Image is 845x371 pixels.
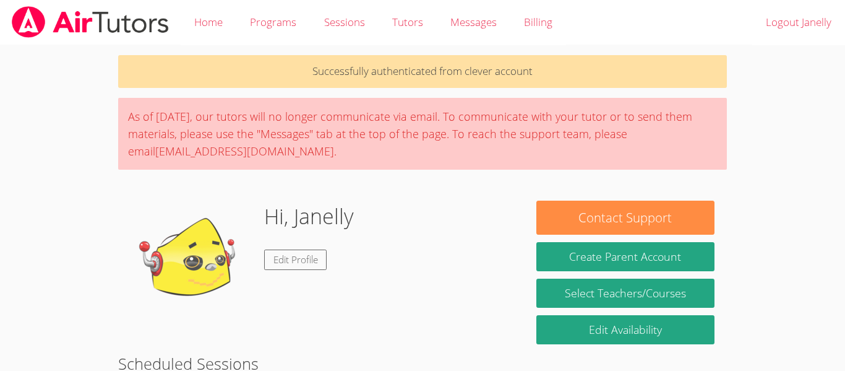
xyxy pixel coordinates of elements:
[118,98,727,170] div: As of [DATE], our tutors will no longer communicate via email. To communicate with your tutor or ...
[264,250,327,270] a: Edit Profile
[118,55,727,88] p: Successfully authenticated from clever account
[11,6,170,38] img: airtutors_banner-c4298cdbf04f3fff15de1276eac7730deb9818008684d7c2e4769d2f7ddbe033.png
[536,242,714,271] button: Create Parent Account
[536,201,714,235] button: Contact Support
[264,201,354,232] h1: Hi, Janelly
[131,201,254,325] img: default.png
[450,15,497,29] span: Messages
[536,315,714,344] a: Edit Availability
[536,279,714,308] a: Select Teachers/Courses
